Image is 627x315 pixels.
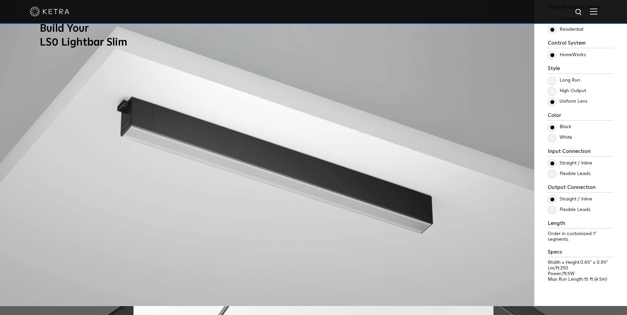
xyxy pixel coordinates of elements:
label: Long Run [548,78,580,83]
h3: Output Connection [548,184,613,192]
h3: Specs [548,249,613,257]
label: Residential [548,27,583,32]
h3: Control System [548,40,613,48]
img: ketra-logo-2019-white [30,7,69,17]
label: HomeWorks [548,52,586,58]
img: search icon [575,8,583,17]
label: Straight / Inline [548,160,592,166]
label: Flexible Leads [548,171,591,177]
p: Max Run Length: [548,277,613,282]
p: Width x Height: [548,260,613,265]
label: Uniform Lens [548,99,588,104]
label: Flexible Leads [548,207,591,213]
p: Lm/ft: [548,265,613,271]
label: White [548,135,572,140]
span: 250 [560,266,568,270]
label: Black [548,124,571,130]
span: 5W [568,271,575,276]
h3: Style [548,65,613,74]
h3: Input Connection [548,148,613,157]
span: Order in customized 1" segments. [548,231,596,242]
img: Hamburger%20Nav.svg [590,8,597,15]
p: Power/ft: [548,271,613,277]
h3: Length [548,220,613,228]
span: 0.65" x 0.95" [580,260,608,265]
label: Straight / Inline [548,196,592,202]
h3: Color [548,112,613,121]
span: 15 ft (4.5m) [584,277,607,282]
label: High Output [548,88,586,94]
